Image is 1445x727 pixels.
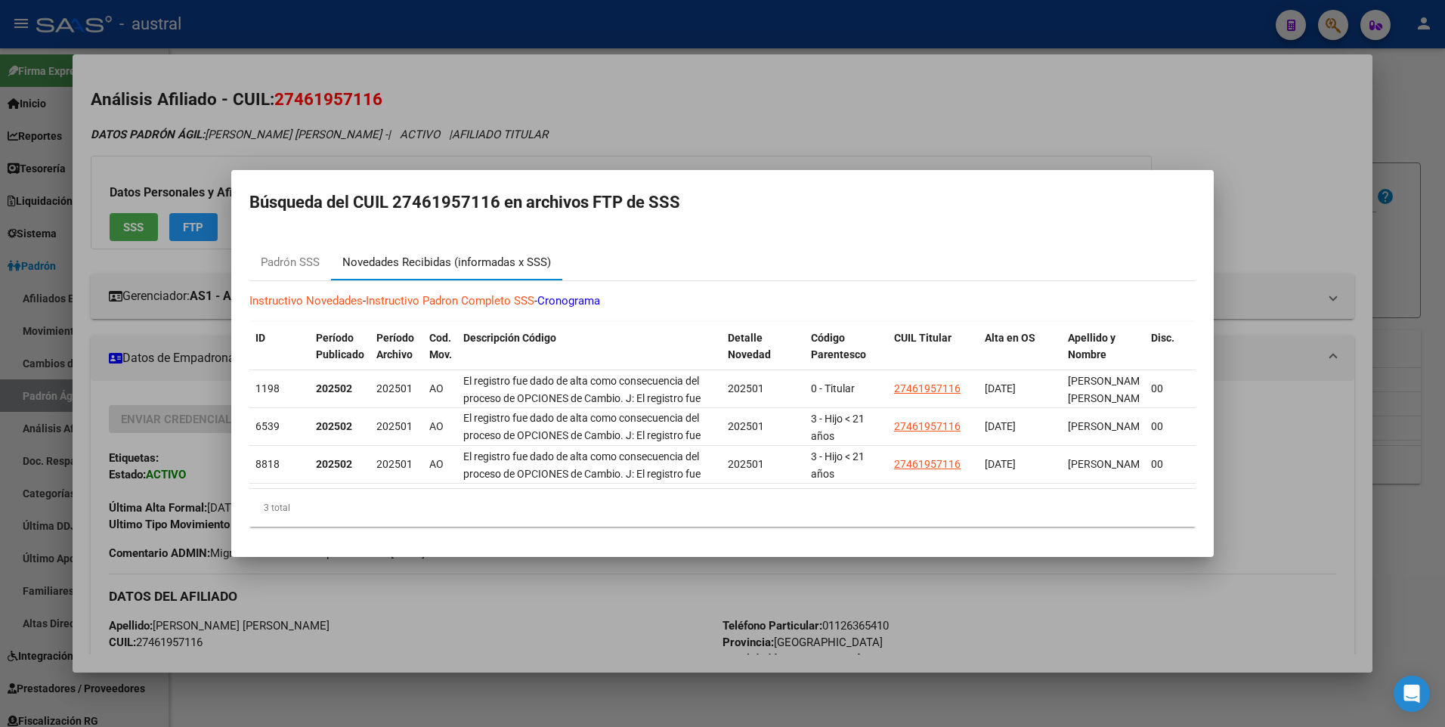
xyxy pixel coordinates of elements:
[985,382,1016,394] span: [DATE]
[728,332,771,361] span: Detalle Novedad
[463,332,556,344] span: Descripción Código
[316,382,352,394] strong: 202502
[1068,420,1149,432] span: [PERSON_NAME]
[249,188,1196,217] h2: Búsqueda del CUIL 27461957116 en archivos FTP de SSS
[1145,322,1190,388] datatable-header-cell: Disc.
[985,420,1016,432] span: [DATE]
[1394,676,1430,712] div: Open Intercom Messenger
[342,254,551,271] div: Novedades Recibidas (informadas x SSS)
[722,322,805,388] datatable-header-cell: Detalle Novedad
[728,458,764,470] span: 202501
[894,332,951,344] span: CUIL Titular
[979,322,1062,388] datatable-header-cell: Alta en OS
[1068,375,1149,404] span: [PERSON_NAME] [PERSON_NAME]
[249,292,1196,310] p: - -
[1151,456,1184,473] div: 00
[1068,458,1149,470] span: [PERSON_NAME]
[463,375,701,524] span: El registro fue dado de alta como consecuencia del proceso de OPCIONES de Cambio. J: El registro ...
[1068,332,1115,361] span: Apellido y Nombre
[811,413,865,442] span: 3 - Hijo < 21 años
[376,458,413,470] span: 202501
[261,254,320,271] div: Padrón SSS
[255,382,280,394] span: 1198
[463,412,701,561] span: El registro fue dado de alta como consecuencia del proceso de OPCIONES de Cambio. J: El registro ...
[249,489,1196,527] div: 3 total
[429,332,452,361] span: Cod. Mov.
[1151,332,1174,344] span: Disc.
[894,420,961,432] span: 27461957116
[316,420,352,432] strong: 202502
[811,382,855,394] span: 0 - Titular
[728,420,764,432] span: 202501
[376,420,413,432] span: 202501
[255,458,280,470] span: 8818
[888,322,979,388] datatable-header-cell: CUIL Titular
[370,322,423,388] datatable-header-cell: Período Archivo
[537,294,600,308] a: Cronograma
[1062,322,1145,388] datatable-header-cell: Apellido y Nombre
[429,458,444,470] span: AO
[1151,418,1184,435] div: 00
[310,322,370,388] datatable-header-cell: Período Publicado
[1190,322,1273,388] datatable-header-cell: Cierre presentación
[1151,380,1184,398] div: 00
[255,332,265,344] span: ID
[366,294,534,308] a: Instructivo Padron Completo SSS
[255,420,280,432] span: 6539
[894,458,961,470] span: 27461957116
[249,322,310,388] datatable-header-cell: ID
[728,382,764,394] span: 202501
[985,458,1016,470] span: [DATE]
[463,450,701,600] span: El registro fue dado de alta como consecuencia del proceso de OPCIONES de Cambio. J: El registro ...
[811,332,866,361] span: Código Parentesco
[316,332,364,361] span: Período Publicado
[376,332,414,361] span: Período Archivo
[316,458,352,470] strong: 202502
[423,322,457,388] datatable-header-cell: Cod. Mov.
[429,382,444,394] span: AO
[429,420,444,432] span: AO
[805,322,888,388] datatable-header-cell: Código Parentesco
[811,450,865,480] span: 3 - Hijo < 21 años
[457,322,722,388] datatable-header-cell: Descripción Código
[376,382,413,394] span: 202501
[985,332,1035,344] span: Alta en OS
[249,294,363,308] a: Instructivo Novedades
[894,382,961,394] span: 27461957116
